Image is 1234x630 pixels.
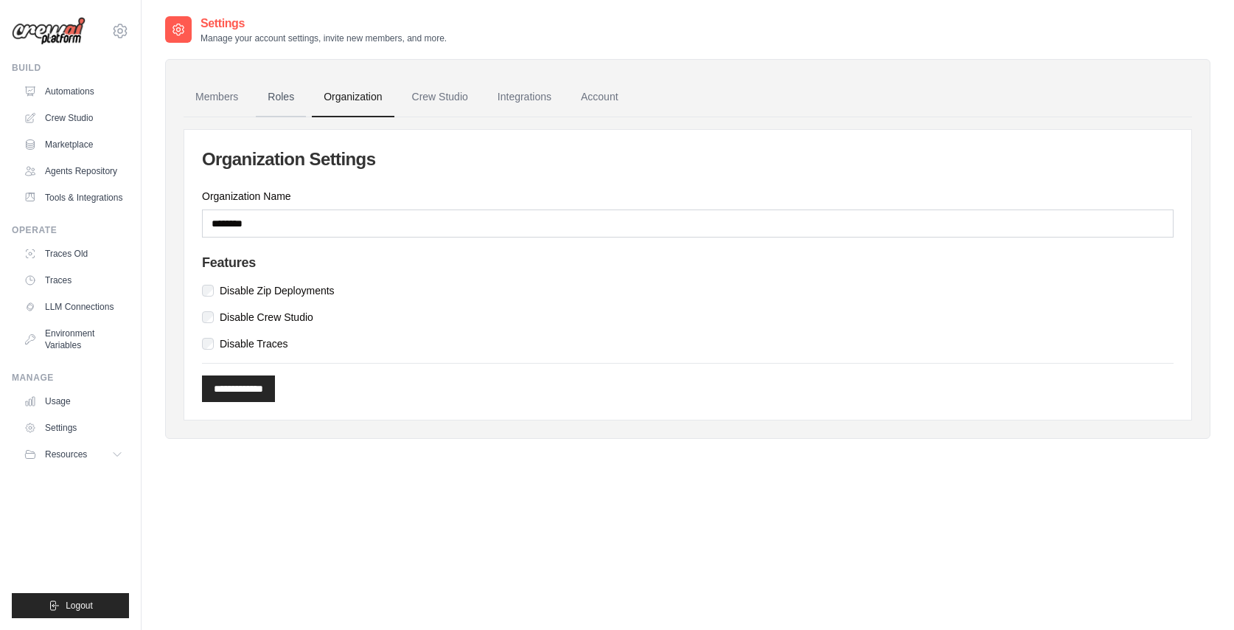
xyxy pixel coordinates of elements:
a: LLM Connections [18,295,129,319]
a: Automations [18,80,129,103]
button: Resources [18,443,129,466]
a: Agents Repository [18,159,129,183]
h2: Settings [201,15,447,32]
a: Traces [18,269,129,292]
span: Logout [66,600,93,612]
label: Organization Name [202,189,1174,204]
a: Members [184,77,250,117]
a: Crew Studio [18,106,129,130]
label: Disable Zip Deployments [220,283,335,298]
img: Logo [12,17,86,45]
div: Manage [12,372,129,384]
a: Traces Old [18,242,129,266]
a: Settings [18,416,129,440]
p: Manage your account settings, invite new members, and more. [201,32,447,44]
a: Organization [312,77,394,117]
a: Environment Variables [18,322,129,357]
h4: Features [202,255,1174,271]
a: Marketplace [18,133,129,156]
button: Logout [12,593,129,618]
a: Crew Studio [400,77,480,117]
a: Integrations [486,77,563,117]
h2: Organization Settings [202,148,1174,171]
a: Usage [18,390,129,413]
span: Resources [45,449,87,460]
label: Disable Traces [220,336,288,351]
label: Disable Crew Studio [220,310,313,325]
a: Roles [256,77,306,117]
a: Tools & Integrations [18,186,129,210]
a: Account [569,77,630,117]
div: Build [12,62,129,74]
div: Operate [12,224,129,236]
